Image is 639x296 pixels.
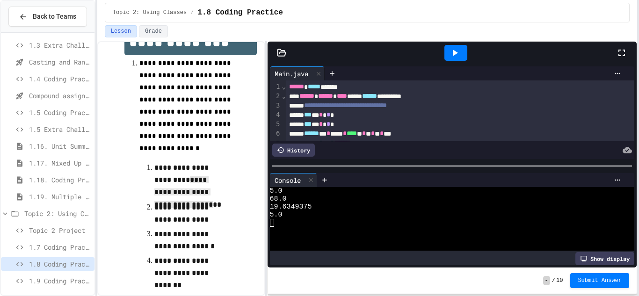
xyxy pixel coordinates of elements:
span: Topic 2: Using Classes [24,209,91,218]
div: 1 [270,82,282,92]
span: Topic 2 Project [29,225,91,235]
span: 1.9 Coding Practice [29,276,91,286]
span: 1.5 Extra Challenge Problem [29,124,91,134]
span: 1.19. Multiple Choice Exercises for Unit 1a (1.1-1.6) [29,192,91,202]
span: Submit Answer [578,277,622,284]
span: 1.3 Extra Challenge Problem [29,40,91,50]
span: 1.8 Coding Practice [29,259,91,269]
span: 68.0 [270,195,287,203]
div: History [272,144,315,157]
div: Console [270,173,317,187]
span: 1.16. Unit Summary 1a (1.1-1.6) [29,141,91,151]
span: 1.8 Coding Practice [197,7,283,18]
button: Submit Answer [570,273,629,288]
span: - [543,276,550,285]
span: 1.5 Coding Practice [29,108,91,117]
span: Topic 2: Using Classes [113,9,187,16]
div: Show display [575,252,634,265]
span: Fold line [281,92,286,100]
span: Back to Teams [33,12,76,22]
div: Main.java [270,66,325,80]
button: Lesson [105,25,137,37]
span: Compound assignment operators - Quiz [29,91,91,101]
div: 5 [270,120,282,129]
span: 10 [556,277,563,284]
span: 1.18. Coding Practice 1a (1.1-1.6) [29,175,91,185]
span: / [552,277,555,284]
div: 3 [270,101,282,110]
span: 5.0 [270,187,283,195]
span: 1.7 Coding Practice [29,242,91,252]
span: 19.6349375 [270,203,312,211]
button: Grade [139,25,168,37]
span: 5.0 [270,211,283,219]
span: 1.17. Mixed Up Code Practice 1.1-1.6 [29,158,91,168]
div: Console [270,175,305,185]
div: Main.java [270,69,313,79]
div: 2 [270,92,282,101]
span: 1.4 Coding Practice [29,74,91,84]
span: Fold line [281,83,286,90]
span: Casting and Ranges of variables - Quiz [29,57,91,67]
div: 6 [270,129,282,138]
div: 4 [270,110,282,120]
span: / [190,9,194,16]
div: 7 [270,139,282,148]
button: Back to Teams [8,7,87,27]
